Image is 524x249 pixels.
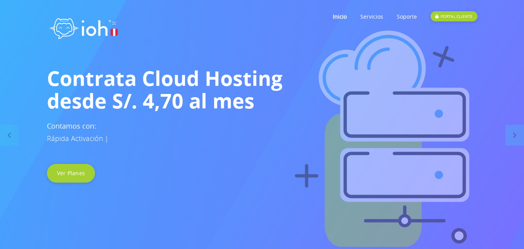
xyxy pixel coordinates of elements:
[360,1,383,32] a: Servicios
[105,134,109,143] span: |
[333,1,347,32] a: Inicio
[397,1,417,32] a: Soporte
[431,1,477,32] a: PORTAL CLIENTE
[47,120,477,145] h3: Contamos con:
[47,134,105,143] span: Rápida Activación.
[47,67,477,112] h1: Contrata Cloud Hosting desde S/. 4,70 al mes
[47,164,95,183] a: Ver Planes
[47,10,121,44] img: logo ioh
[431,11,477,21] div: PORTAL CLIENTE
